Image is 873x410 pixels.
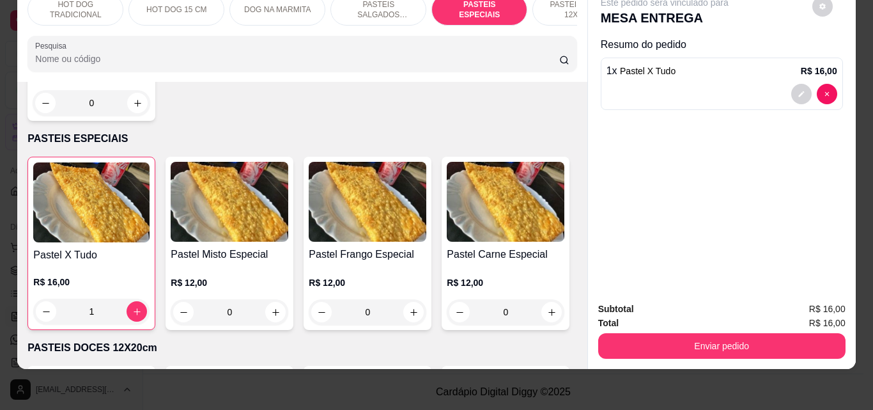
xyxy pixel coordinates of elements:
p: DOG NA MARMITA [244,4,311,15]
button: decrease-product-quantity [173,302,194,322]
p: HOT DOG 15 CM [146,4,206,15]
span: Pastel X Tudo [620,66,676,76]
input: Pesquisa [35,52,559,65]
button: increase-product-quantity [127,93,148,113]
img: product-image [171,162,288,242]
strong: Subtotal [598,304,634,314]
p: R$ 16,00 [801,65,837,77]
button: decrease-product-quantity [449,302,470,322]
button: decrease-product-quantity [36,301,56,322]
span: R$ 16,00 [809,302,846,316]
label: Pesquisa [35,40,71,51]
button: increase-product-quantity [265,302,286,322]
button: decrease-product-quantity [35,93,56,113]
button: increase-product-quantity [541,302,562,322]
span: R$ 16,00 [809,316,846,330]
button: decrease-product-quantity [311,302,332,322]
img: product-image [33,162,150,242]
p: PASTEIS ESPECIAIS [27,131,576,146]
h4: Pastel Frango Especial [309,247,426,262]
strong: Total [598,318,619,328]
button: decrease-product-quantity [817,84,837,104]
h4: Pastel Carne Especial [447,247,564,262]
p: PASTEIS DOCES 12X20cm [27,340,576,356]
button: Enviar pedido [598,333,846,359]
h4: Pastel X Tudo [33,248,150,263]
p: R$ 12,00 [447,276,564,289]
button: increase-product-quantity [127,301,147,322]
p: R$ 12,00 [171,276,288,289]
img: product-image [309,162,426,242]
button: increase-product-quantity [403,302,424,322]
p: R$ 12,00 [309,276,426,289]
p: Resumo do pedido [601,37,843,52]
p: MESA ENTREGA [601,9,729,27]
p: 1 x [606,63,676,79]
p: R$ 16,00 [33,276,150,288]
button: decrease-product-quantity [791,84,812,104]
h4: Pastel Misto Especial [171,247,288,262]
img: product-image [447,162,564,242]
